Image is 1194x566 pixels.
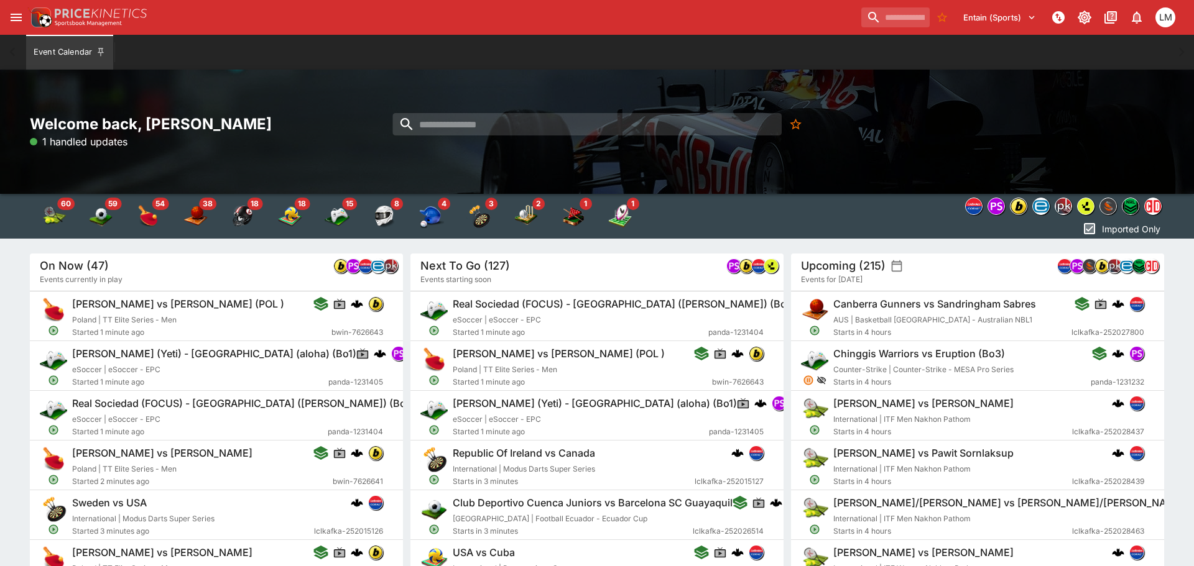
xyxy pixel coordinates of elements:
svg: Open [428,524,440,535]
div: championdata [1144,198,1162,215]
img: Sportsbook Management [55,21,122,26]
span: 54 [152,198,169,210]
div: lclkafka [1129,396,1144,411]
div: cerberus [770,496,782,509]
img: pandascore.png [1130,347,1144,360]
span: Starts in 4 hours [833,326,1071,339]
span: Poland | TT Elite Series - Men [72,464,177,473]
img: tennis [41,204,66,229]
img: soccer.png [420,495,448,523]
img: american_football [230,204,255,229]
img: lclkafka.png [1130,545,1144,559]
div: Snooker [561,204,586,229]
span: Started 1 minute ago [72,326,331,339]
h5: Next To Go (127) [420,258,510,273]
h6: Chinggis Warriors vs Eruption (Bo3) [833,347,1005,360]
img: esports.png [801,346,828,373]
button: Notifications [1126,6,1148,29]
svg: Open [809,325,820,336]
img: PriceKinetics Logo [27,5,52,30]
div: sportingsolutions [1099,198,1117,215]
div: lclkafka [749,445,764,460]
h6: [PERSON_NAME] (Yeti) - [GEOGRAPHIC_DATA] (aloha) (Bo1) [453,397,737,410]
div: bwin [368,545,383,560]
img: logo-cerberus.svg [1112,298,1124,310]
span: panda-1231232 [1091,376,1144,388]
span: bwin-7626641 [333,475,383,488]
div: Tennis [41,204,66,229]
div: pricekinetics [1107,258,1122,273]
div: sportingsolutions [1082,258,1097,273]
img: esports.png [40,346,67,373]
span: Counter-Strike | Counter-Strike - MESA Pro Series [833,365,1014,374]
img: logo-cerberus.svg [351,496,363,509]
span: panda-1231405 [709,426,764,438]
div: lclkafka [1129,545,1144,560]
img: bwin.png [369,297,382,311]
div: bwin [333,258,348,273]
span: panda-1231405 [328,376,383,388]
span: Events starting soon [420,273,491,286]
img: logo-cerberus.svg [1112,397,1124,409]
img: sportingsolutions.jpeg [1083,259,1096,273]
span: Events for [DATE] [801,273,863,286]
button: Documentation [1099,6,1122,29]
span: panda-1231404 [708,326,764,339]
h5: On Now (47) [40,258,109,273]
img: nrl.png [1132,259,1146,273]
h6: [PERSON_NAME] vs Pawit Sornlaksup [833,447,1014,460]
img: darts.png [420,445,448,473]
div: lclkafka [749,545,764,560]
img: betradar.png [1120,259,1134,273]
img: bwin.png [1011,198,1027,214]
span: International | Modus Darts Super Series [453,464,595,473]
img: logo-cerberus.svg [754,397,767,409]
img: lclkafka.png [749,446,763,460]
span: lclkafka-252015127 [695,475,764,488]
button: Toggle light/dark mode [1073,6,1096,29]
img: basketball.png [801,296,828,324]
div: cerberus [731,347,744,360]
img: logo-cerberus.svg [351,447,363,459]
div: betradar [1119,258,1134,273]
svg: Open [428,375,440,386]
img: logo-cerberus.svg [731,546,744,559]
h6: [PERSON_NAME] vs [PERSON_NAME] [833,397,1014,410]
img: lclkafka.png [749,545,763,559]
span: International | Modus Darts Super Series [72,514,215,523]
button: No Bookmarks [932,7,952,27]
span: eSoccer | eSoccer - EPC [453,414,541,424]
div: Luigi Mollo [1155,7,1175,27]
span: eSoccer | eSoccer - EPC [72,365,160,374]
span: Started 1 minute ago [72,376,328,388]
img: esports [325,204,349,229]
button: Select Tenant [956,7,1044,27]
span: eSoccer | eSoccer - EPC [453,315,541,324]
div: pandascore [1129,346,1144,361]
h6: [PERSON_NAME] (Yeti) - [GEOGRAPHIC_DATA] (aloha) (Bo1) [72,347,356,360]
div: Rugby League [608,204,633,229]
span: Started 1 minute ago [453,326,708,339]
img: logo-cerberus.svg [351,546,363,559]
img: lsports.jpeg [1078,198,1094,214]
span: 60 [57,198,75,210]
div: cerberus [374,347,386,360]
img: esports.png [420,296,448,324]
div: pandascore [391,346,406,361]
div: bwin [739,258,754,273]
div: championdata [1144,258,1159,273]
img: PriceKinetics [55,9,147,18]
img: table_tennis.png [40,445,67,473]
button: No Bookmarks [784,113,807,135]
h6: [PERSON_NAME] vs [PERSON_NAME] [833,546,1014,559]
span: 1 [627,198,639,210]
span: International | ITF Men Nakhon Pathom [833,414,971,424]
h6: [PERSON_NAME] vs [PERSON_NAME] [72,546,252,559]
img: tennis.png [801,445,828,473]
span: Started 3 minutes ago [72,525,314,537]
div: cerberus [1112,397,1124,409]
h6: Republic Of Ireland vs Canada [453,447,595,460]
div: cerberus [731,447,744,459]
div: lclkafka [358,258,373,273]
div: betradar [371,258,386,273]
